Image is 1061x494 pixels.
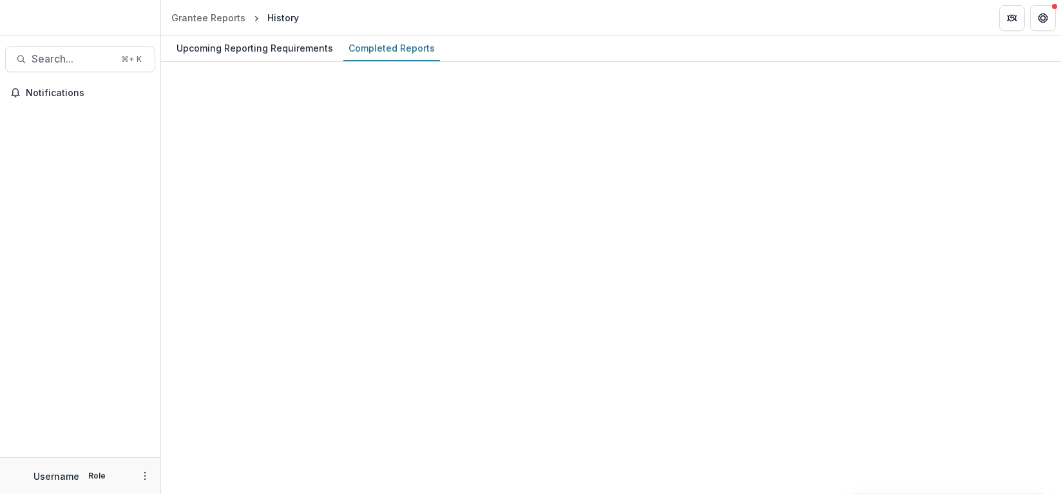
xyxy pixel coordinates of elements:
button: Search... [5,46,155,72]
div: Upcoming Reporting Requirements [171,39,338,57]
p: Username [33,469,79,483]
div: Grantee Reports [171,11,245,25]
span: Notifications [26,88,150,99]
div: ⌘ + K [119,52,144,66]
button: More [137,468,153,484]
button: Notifications [5,83,155,103]
button: Get Help [1030,5,1056,31]
span: Search... [32,53,113,65]
a: Upcoming Reporting Requirements [171,36,338,61]
p: Role [84,470,110,482]
div: Completed Reports [343,39,440,57]
nav: breadcrumb [166,8,304,27]
a: Completed Reports [343,36,440,61]
button: Partners [999,5,1025,31]
div: History [267,11,299,25]
a: Grantee Reports [166,8,251,27]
